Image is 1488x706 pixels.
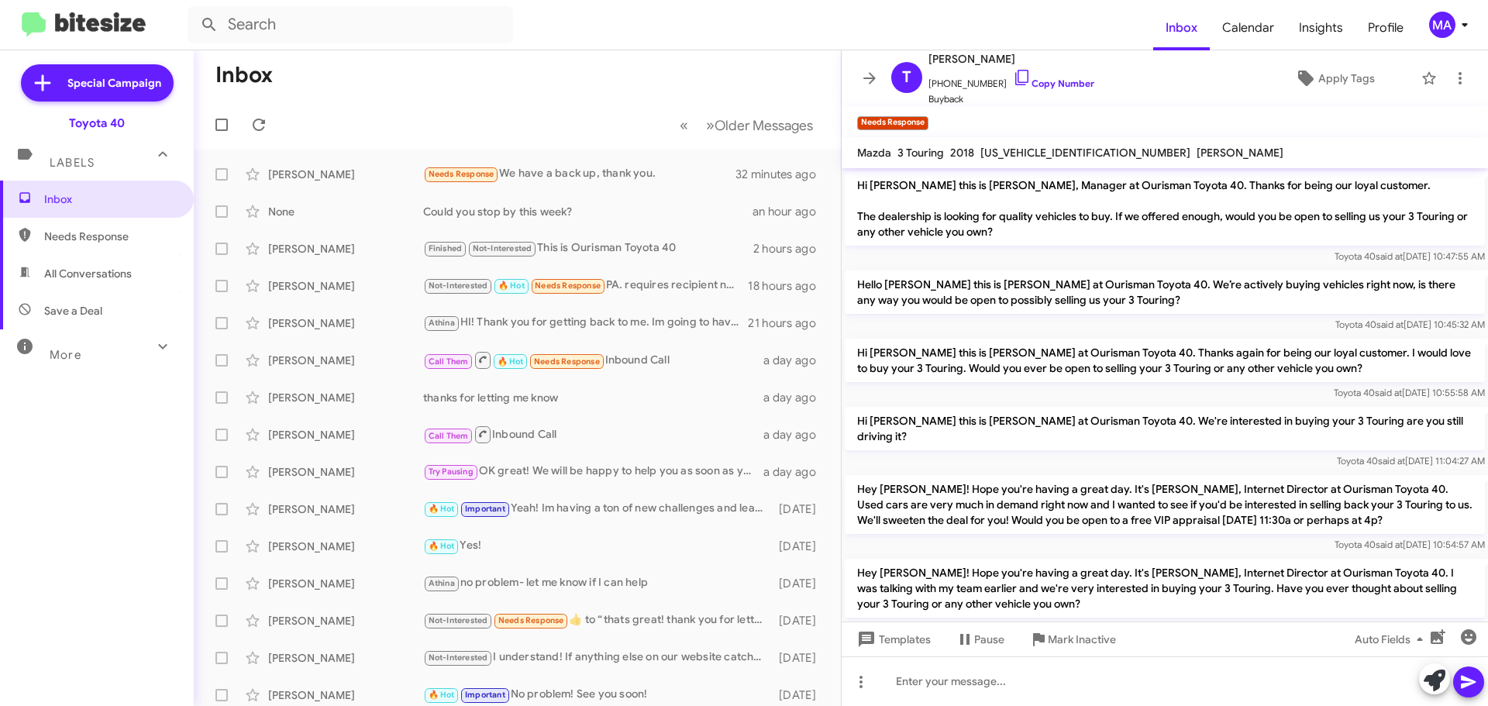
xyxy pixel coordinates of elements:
[1376,539,1403,550] span: said at
[854,625,931,653] span: Templates
[423,350,763,370] div: Inbound Call
[473,243,532,253] span: Not-Interested
[268,315,423,331] div: [PERSON_NAME]
[429,541,455,551] span: 🔥 Hot
[268,204,423,219] div: None
[748,315,828,331] div: 21 hours ago
[423,277,748,294] div: PA. requires recipient notarization
[671,109,822,141] nav: Page navigation example
[763,464,828,480] div: a day ago
[423,537,771,555] div: Yes!
[771,501,828,517] div: [DATE]
[429,243,463,253] span: Finished
[735,167,828,182] div: 32 minutes ago
[268,650,423,666] div: [PERSON_NAME]
[1375,387,1402,398] span: said at
[44,191,176,207] span: Inbox
[845,559,1485,618] p: Hey [PERSON_NAME]! Hope you're having a great day. It's [PERSON_NAME], Internet Director at Ouris...
[1342,625,1441,653] button: Auto Fields
[268,241,423,257] div: [PERSON_NAME]
[429,169,494,179] span: Needs Response
[857,116,928,130] small: Needs Response
[429,615,488,625] span: Not-Interested
[1255,64,1414,92] button: Apply Tags
[1286,5,1355,50] a: Insights
[429,690,455,700] span: 🔥 Hot
[753,204,828,219] div: an hour ago
[1335,250,1485,262] span: Toyota 40 [DATE] 10:47:55 AM
[50,348,81,362] span: More
[67,75,161,91] span: Special Campaign
[268,687,423,703] div: [PERSON_NAME]
[215,63,273,88] h1: Inbox
[1153,5,1210,50] span: Inbox
[44,303,102,319] span: Save a Deal
[44,266,132,281] span: All Conversations
[534,356,600,367] span: Needs Response
[268,353,423,368] div: [PERSON_NAME]
[763,390,828,405] div: a day ago
[763,427,828,443] div: a day ago
[1378,455,1405,467] span: said at
[928,68,1094,91] span: [PHONE_NUMBER]
[268,167,423,182] div: [PERSON_NAME]
[1210,5,1286,50] a: Calendar
[268,576,423,591] div: [PERSON_NAME]
[771,613,828,629] div: [DATE]
[268,278,423,294] div: [PERSON_NAME]
[1197,146,1283,160] span: [PERSON_NAME]
[429,356,469,367] span: Call Them
[1337,455,1485,467] span: Toyota 40 [DATE] 11:04:27 AM
[1376,319,1404,330] span: said at
[845,339,1485,382] p: Hi [PERSON_NAME] this is [PERSON_NAME] at Ourisman Toyota 40. Thanks again for being our loyal cu...
[429,281,488,291] span: Not-Interested
[498,356,524,367] span: 🔥 Hot
[21,64,174,102] a: Special Campaign
[950,146,974,160] span: 2018
[268,539,423,554] div: [PERSON_NAME]
[429,467,474,477] span: Try Pausing
[1318,64,1375,92] span: Apply Tags
[423,390,763,405] div: thanks for letting me know
[423,425,763,444] div: Inbound Call
[680,115,688,135] span: «
[715,117,813,134] span: Older Messages
[1355,625,1429,653] span: Auto Fields
[943,625,1017,653] button: Pause
[429,318,455,328] span: Athina
[188,6,513,43] input: Search
[429,504,455,514] span: 🔥 Hot
[465,504,505,514] span: Important
[763,353,828,368] div: a day ago
[423,574,771,592] div: no problem- let me know if I can help
[706,115,715,135] span: »
[423,165,735,183] div: We have a back up, thank you.
[429,431,469,441] span: Call Them
[1335,319,1485,330] span: Toyota 40 [DATE] 10:45:32 AM
[845,475,1485,534] p: Hey [PERSON_NAME]! Hope you're having a great day. It's [PERSON_NAME], Internet Director at Ouris...
[1355,5,1416,50] a: Profile
[928,91,1094,107] span: Buyback
[1376,250,1403,262] span: said at
[429,653,488,663] span: Not-Interested
[268,501,423,517] div: [PERSON_NAME]
[423,239,753,257] div: This is Ourisman Toyota 40
[50,156,95,170] span: Labels
[268,613,423,629] div: [PERSON_NAME]
[753,241,828,257] div: 2 hours ago
[1416,12,1471,38] button: MA
[748,278,828,294] div: 18 hours ago
[423,686,771,704] div: No problem! See you soon!
[429,578,455,588] span: Athina
[771,687,828,703] div: [DATE]
[1429,12,1455,38] div: MA
[423,611,771,629] div: ​👍​ to “ thats great! thank you for letting me know-ill update this side of things! ”
[498,615,564,625] span: Needs Response
[845,270,1485,314] p: Hello [PERSON_NAME] this is [PERSON_NAME] at Ourisman Toyota 40. We’re actively buying vehicles r...
[845,171,1485,246] p: Hi [PERSON_NAME] this is [PERSON_NAME], Manager at Ourisman Toyota 40. Thanks for being our loyal...
[1335,539,1485,550] span: Toyota 40 [DATE] 10:54:57 AM
[423,463,763,480] div: OK great! We will be happy to help you as soon as you are ready!
[268,464,423,480] div: [PERSON_NAME]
